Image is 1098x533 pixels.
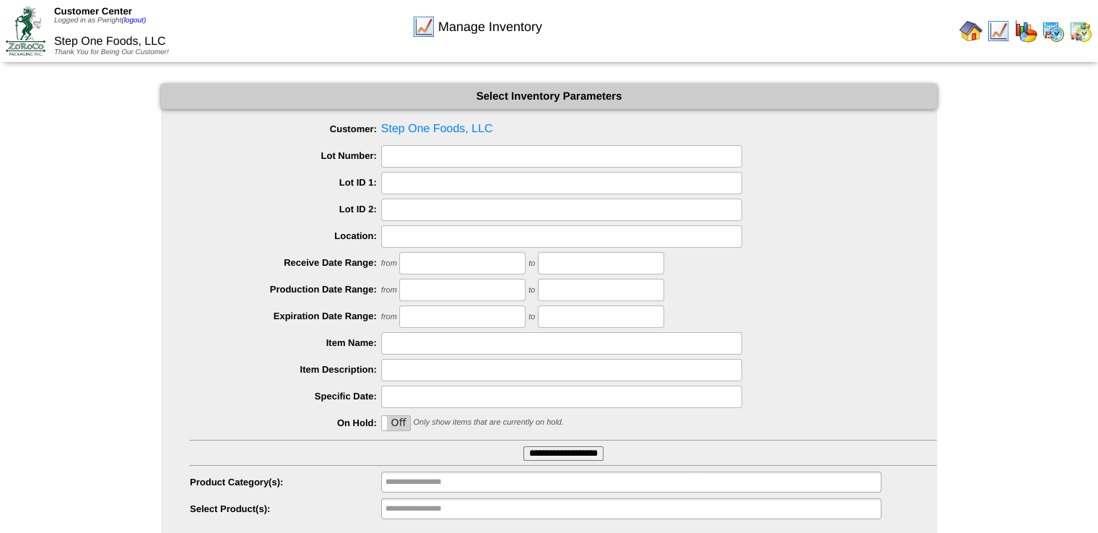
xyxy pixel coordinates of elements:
[190,337,381,348] label: Item Name:
[1014,19,1037,43] img: graph.gif
[381,259,397,268] span: from
[190,230,381,241] label: Location:
[190,257,381,268] label: Receive Date Range:
[121,17,146,25] a: (logout)
[190,123,381,134] label: Customer:
[6,6,45,55] img: ZoRoCo_Logo(Green%26Foil)%20jpg.webp
[54,6,132,17] span: Customer Center
[161,84,937,109] div: Select Inventory Parameters
[412,15,435,38] img: line_graph.gif
[190,118,937,140] span: Step One Foods, LLC
[190,503,381,514] label: Select Product(s):
[1069,19,1092,43] img: calendarinout.gif
[190,477,381,487] label: Product Category(s):
[381,286,397,295] span: from
[528,313,535,321] span: to
[381,415,411,431] div: OnOff
[190,204,381,214] label: Lot ID 2:
[413,418,563,427] span: Only show items that are currently on hold.
[190,417,381,428] label: On Hold:
[528,259,535,268] span: to
[438,19,542,35] span: Manage Inventory
[382,416,410,430] label: Off
[190,284,381,295] label: Production Date Range:
[987,19,1010,43] img: line_graph.gif
[190,311,381,321] label: Expiration Date Range:
[190,150,381,161] label: Lot Number:
[190,364,381,375] label: Item Description:
[54,35,166,48] span: Step One Foods, LLC
[54,17,146,25] span: Logged in as Pwright
[959,19,982,43] img: home.gif
[190,177,381,188] label: Lot ID 1:
[54,48,169,56] span: Thank You for Being Our Customer!
[528,286,535,295] span: to
[1042,19,1065,43] img: calendarprod.gif
[190,391,381,402] label: Specific Date:
[381,313,397,321] span: from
